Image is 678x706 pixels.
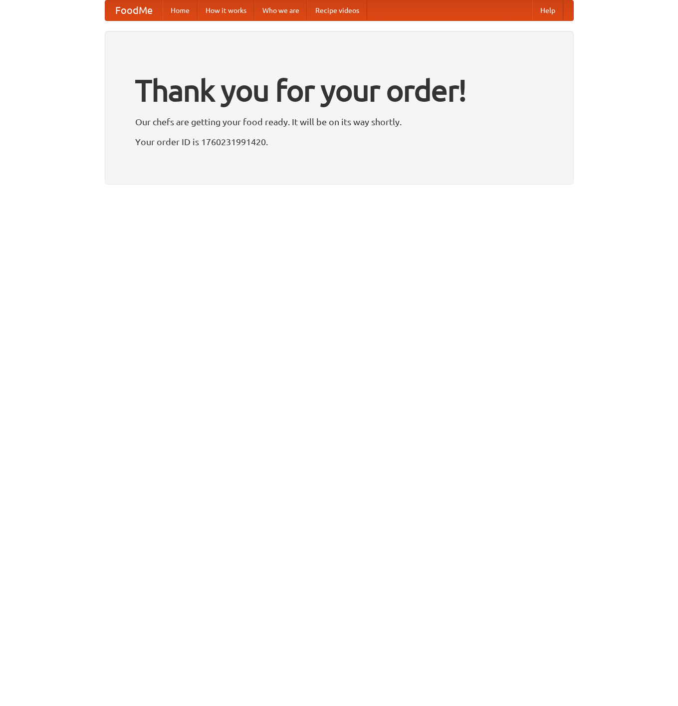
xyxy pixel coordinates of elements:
a: Recipe videos [307,0,367,20]
a: Help [532,0,563,20]
a: FoodMe [105,0,163,20]
p: Your order ID is 1760231991420. [135,134,543,149]
h1: Thank you for your order! [135,66,543,114]
a: Who we are [254,0,307,20]
p: Our chefs are getting your food ready. It will be on its way shortly. [135,114,543,129]
a: How it works [198,0,254,20]
a: Home [163,0,198,20]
